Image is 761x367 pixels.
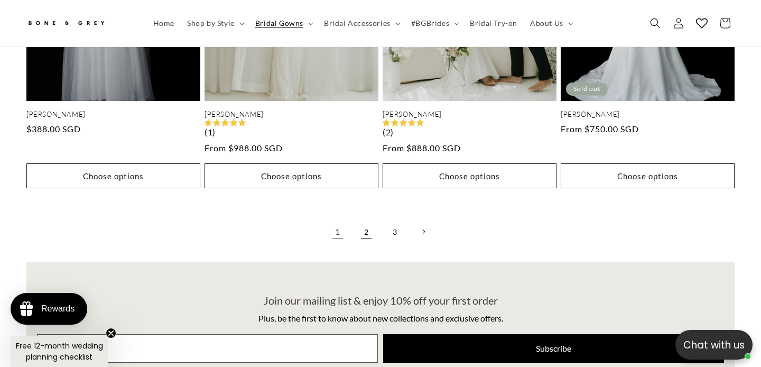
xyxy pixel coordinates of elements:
input: Email [37,334,378,363]
span: Bridal Accessories [324,19,391,28]
span: Join our mailing list & enjoy 10% off your first order [264,294,498,307]
summary: #BGBrides [405,12,463,34]
a: Home [147,12,181,34]
span: Free 12-month wedding planning checklist [16,341,103,362]
a: [PERSON_NAME] [205,110,378,119]
span: Plus, be the first to know about new collections and exclusive offers. [258,313,503,323]
summary: Bridal Accessories [318,12,405,34]
button: Choose options [205,163,378,188]
p: Chat with us [675,337,753,353]
span: Bridal Try-on [470,19,517,28]
button: Choose options [561,163,735,188]
button: Choose options [26,163,200,188]
img: Bone and Grey Bridal [26,15,106,32]
span: About Us [530,19,563,28]
span: Home [153,19,174,28]
button: Open chatbox [675,330,753,360]
button: Subscribe [383,334,724,363]
summary: Shop by Style [181,12,249,34]
summary: Bridal Gowns [249,12,318,34]
a: Page 1 [326,220,349,243]
button: Choose options [383,163,556,188]
summary: About Us [524,12,578,34]
nav: Pagination [26,220,735,243]
div: Free 12-month wedding planning checklistClose teaser [11,336,108,367]
a: Bridal Try-on [463,12,524,34]
span: Bridal Gowns [255,19,303,28]
a: [PERSON_NAME] [26,110,200,119]
a: Page 2 [355,220,378,243]
a: Bone and Grey Bridal [23,11,136,36]
button: Close teaser [106,328,116,338]
summary: Search [644,12,667,35]
span: #BGBrides [411,19,449,28]
div: Rewards [41,304,75,314]
a: [PERSON_NAME] [561,110,735,119]
a: Next page [412,220,435,243]
a: Page 3 [383,220,406,243]
a: [PERSON_NAME] [383,110,556,119]
span: Shop by Style [187,19,235,28]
